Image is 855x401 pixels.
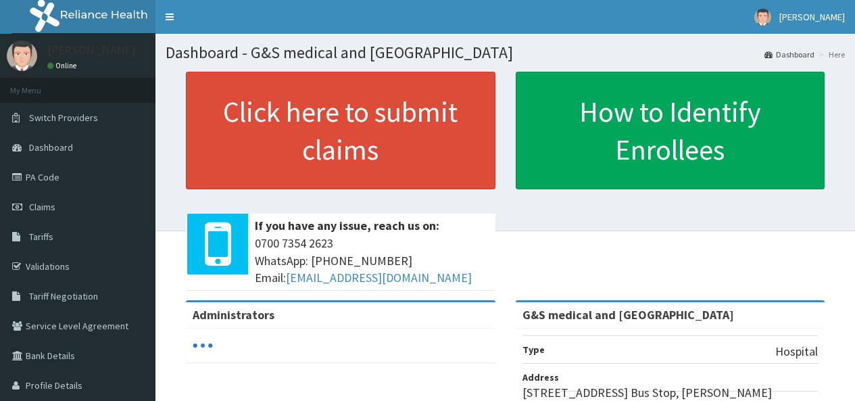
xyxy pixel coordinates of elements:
b: If you have any issue, reach us on: [255,218,439,233]
a: Dashboard [764,49,814,60]
strong: G&S medical and [GEOGRAPHIC_DATA] [522,307,734,323]
a: Click here to submit claims [186,72,495,189]
a: [EMAIL_ADDRESS][DOMAIN_NAME] [286,270,472,285]
b: Address [522,371,559,383]
span: Claims [29,201,55,213]
p: [PERSON_NAME] [47,44,136,56]
svg: audio-loading [193,335,213,356]
span: Tariff Negotiation [29,290,98,302]
b: Type [522,344,545,356]
span: Dashboard [29,141,73,154]
b: Administrators [193,307,274,323]
span: Switch Providers [29,112,98,124]
span: 0700 7354 2623 WhatsApp: [PHONE_NUMBER] Email: [255,235,489,287]
img: User Image [7,41,37,71]
li: Here [816,49,845,60]
p: Hospital [775,343,818,360]
h1: Dashboard - G&S medical and [GEOGRAPHIC_DATA] [166,44,845,62]
a: Online [47,61,80,70]
a: How to Identify Enrollees [516,72,825,189]
span: [PERSON_NAME] [779,11,845,23]
img: User Image [754,9,771,26]
span: Tariffs [29,231,53,243]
